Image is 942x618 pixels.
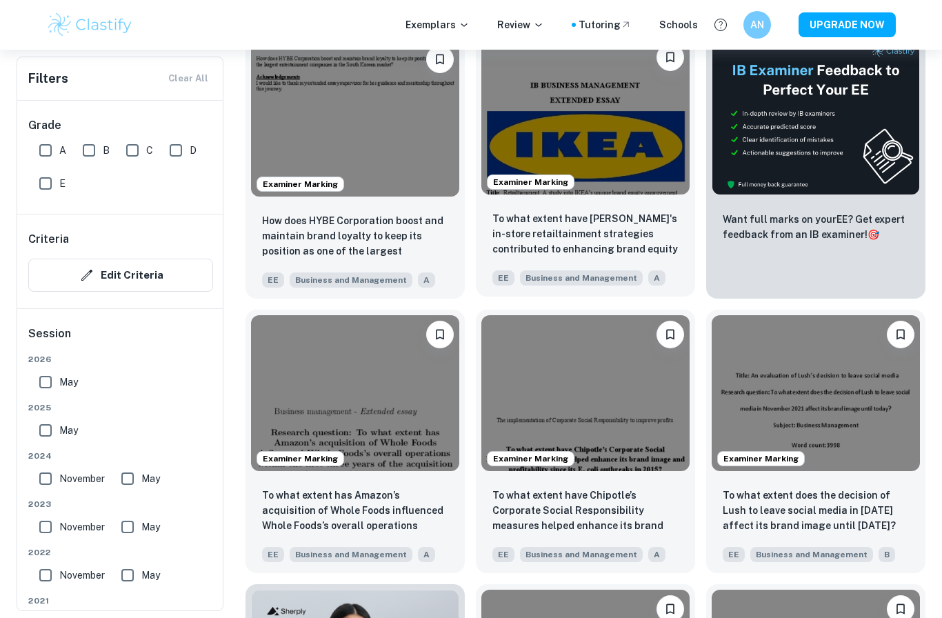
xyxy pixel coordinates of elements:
[706,34,925,299] a: ThumbnailWant full marks on yourEE? Get expert feedback from an IB examiner!
[492,488,679,535] p: To what extent have Chipotle’s Corporate Social Responsibility measures helped enhance its brand ...
[141,568,160,583] span: May
[262,547,284,562] span: EE
[59,143,66,158] span: A
[28,231,69,248] h6: Criteria
[28,401,213,414] span: 2025
[257,178,343,190] span: Examiner Marking
[709,13,732,37] button: Help and Feedback
[28,69,68,88] h6: Filters
[492,270,514,286] span: EE
[46,11,134,39] img: Clastify logo
[418,272,435,288] span: A
[648,270,665,286] span: A
[251,40,459,197] img: Business and Management EE example thumbnail: How does HYBE Corporation boost and main
[743,11,771,39] button: AN
[723,488,909,533] p: To what extent does the decision of Lush to leave social media in November 2021 affect its brand ...
[59,471,105,486] span: November
[750,547,873,562] span: Business and Management
[290,272,412,288] span: Business and Management
[59,176,66,191] span: E
[887,321,914,348] button: Bookmark
[723,212,909,242] p: Want full marks on your EE ? Get expert feedback from an IB examiner!
[59,519,105,535] span: November
[476,310,695,574] a: Examiner MarkingBookmarkTo what extent have Chipotle’s Corporate Social Responsibility measures h...
[28,259,213,292] button: Edit Criteria
[712,315,920,472] img: Business and Management EE example thumbnail: To what extent does the decision of Lush
[28,353,213,366] span: 2026
[868,229,879,240] span: 🎯
[476,34,695,299] a: Examiner MarkingBookmarkTo what extent have IKEA's in-store retailtainment strategies contributed...
[481,38,690,195] img: Business and Management EE example thumbnail: To what extent have IKEA's in-store reta
[262,272,284,288] span: EE
[520,270,643,286] span: Business and Management
[245,34,465,299] a: Examiner MarkingBookmarkHow does HYBE Corporation boost and maintain brand loyalty to keep its po...
[426,46,454,73] button: Bookmark
[257,452,343,465] span: Examiner Marking
[750,17,765,32] h6: AN
[59,375,78,390] span: May
[799,12,896,37] button: UPGRADE NOW
[648,547,665,562] span: A
[579,17,632,32] a: Tutoring
[262,213,448,260] p: How does HYBE Corporation boost and maintain brand loyalty to keep its position as one of the lar...
[28,326,213,353] h6: Session
[418,547,435,562] span: A
[103,143,110,158] span: B
[141,471,160,486] span: May
[262,488,448,535] p: To what extent has Amazon’s acquisition of Whole Foods influenced Whole Foods’s overall operation...
[59,568,105,583] span: November
[28,595,213,607] span: 2021
[245,310,465,574] a: Examiner MarkingBookmarkTo what extent has Amazon’s acquisition of Whole Foods influenced Whole F...
[59,423,78,438] span: May
[28,450,213,462] span: 2024
[141,519,160,535] span: May
[28,117,213,134] h6: Grade
[723,547,745,562] span: EE
[405,17,470,32] p: Exemplars
[520,547,643,562] span: Business and Management
[290,547,412,562] span: Business and Management
[28,546,213,559] span: 2022
[28,498,213,510] span: 2023
[481,315,690,472] img: Business and Management EE example thumbnail: To what extent have Chipotle’s Corporate
[718,452,804,465] span: Examiner Marking
[497,17,544,32] p: Review
[659,17,698,32] a: Schools
[426,321,454,348] button: Bookmark
[488,452,574,465] span: Examiner Marking
[657,321,684,348] button: Bookmark
[251,315,459,472] img: Business and Management EE example thumbnail: To what extent has Amazon’s acquisition
[488,176,574,188] span: Examiner Marking
[146,143,153,158] span: C
[492,211,679,258] p: To what extent have IKEA's in-store retailtainment strategies contributed to enhancing brand equi...
[879,547,895,562] span: B
[706,310,925,574] a: Examiner MarkingBookmarkTo what extent does the decision of Lush to leave social media in Novembe...
[712,40,920,195] img: Thumbnail
[190,143,197,158] span: D
[492,547,514,562] span: EE
[657,43,684,71] button: Bookmark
